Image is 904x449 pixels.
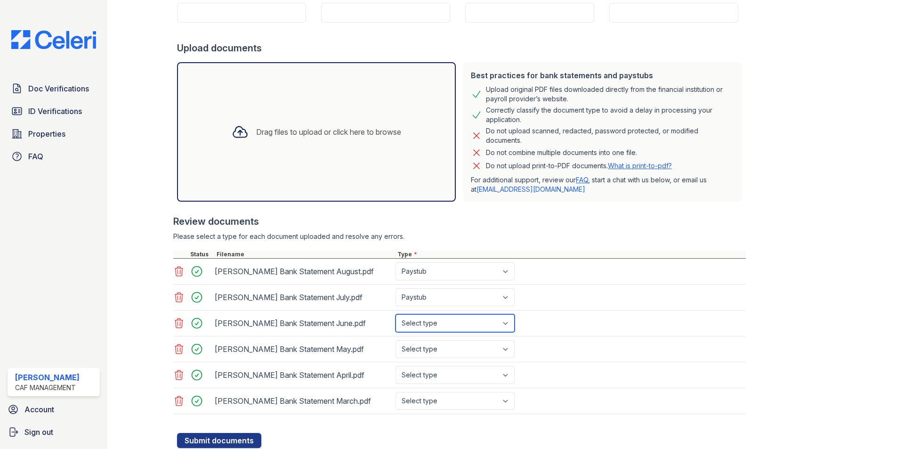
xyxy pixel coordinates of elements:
a: [EMAIL_ADDRESS][DOMAIN_NAME] [476,185,585,193]
a: FAQ [8,147,100,166]
div: [PERSON_NAME] [15,372,80,383]
p: Do not upload print-to-PDF documents. [486,161,672,171]
span: ID Verifications [28,106,82,117]
div: Status [188,251,215,258]
div: Review documents [173,215,746,228]
span: Account [24,404,54,415]
span: Sign out [24,426,53,438]
span: FAQ [28,151,43,162]
div: Correctly classify the document type to avoid a delay in processing your application. [486,106,734,124]
a: FAQ [576,176,588,184]
a: Sign out [4,423,104,441]
p: For additional support, review our , start a chat with us below, or email us at [471,175,734,194]
div: [PERSON_NAME] Bank Statement July.pdf [215,290,392,305]
img: CE_Logo_Blue-a8612792a0a2168367f1c8372b55b34899dd931a85d93a1a3d3e32e68fde9ad4.png [4,30,104,49]
div: Filename [215,251,395,258]
div: Do not combine multiple documents into one file. [486,147,637,158]
div: Drag files to upload or click here to browse [256,126,401,138]
div: Upload documents [177,41,746,55]
span: Properties [28,128,65,139]
div: Best practices for bank statements and paystubs [471,70,734,81]
div: CAF Management [15,383,80,392]
button: Submit documents [177,433,261,448]
a: ID Verifications [8,102,100,121]
a: Properties [8,124,100,143]
div: [PERSON_NAME] Bank Statement June.pdf [215,316,392,331]
div: [PERSON_NAME] Bank Statement August.pdf [215,264,392,279]
div: [PERSON_NAME] Bank Statement April.pdf [215,367,392,383]
div: Upload original PDF files downloaded directly from the financial institution or payroll provider’... [486,85,734,104]
div: [PERSON_NAME] Bank Statement May.pdf [215,342,392,357]
div: Please select a type for each document uploaded and resolve any errors. [173,232,746,241]
div: Type [395,251,746,258]
a: Doc Verifications [8,79,100,98]
span: Doc Verifications [28,83,89,94]
div: [PERSON_NAME] Bank Statement March.pdf [215,393,392,408]
div: Do not upload scanned, redacted, password protected, or modified documents. [486,126,734,145]
a: What is print-to-pdf? [608,162,672,170]
a: Account [4,400,104,419]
